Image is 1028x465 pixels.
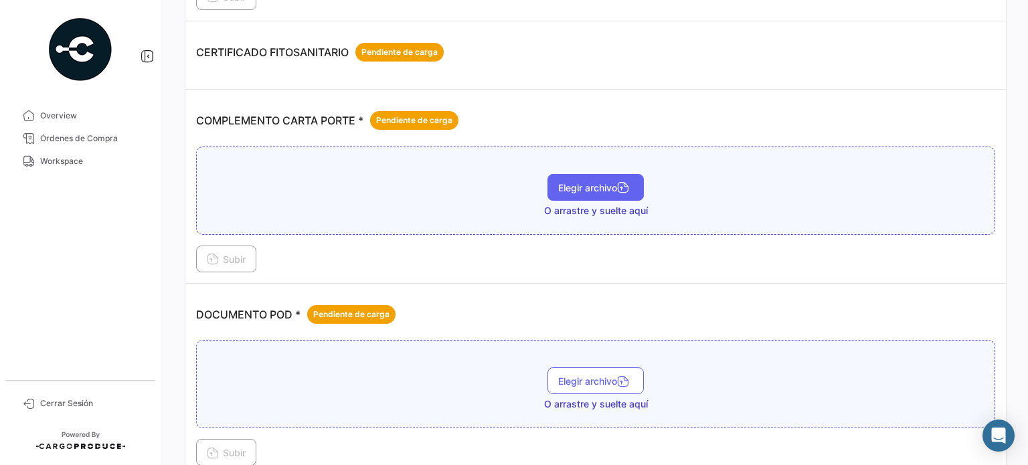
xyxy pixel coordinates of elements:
[196,305,396,324] p: DOCUMENTO POD *
[196,111,458,130] p: COMPLEMENTO CARTA PORTE *
[196,246,256,272] button: Subir
[11,150,150,173] a: Workspace
[40,110,145,122] span: Overview
[313,308,390,320] span: Pendiente de carga
[11,127,150,150] a: Órdenes de Compra
[207,447,246,458] span: Subir
[547,367,644,394] button: Elegir archivo
[558,182,633,193] span: Elegir archivo
[40,155,145,167] span: Workspace
[544,204,648,217] span: O arrastre y suelte aquí
[361,46,438,58] span: Pendiente de carga
[376,114,452,126] span: Pendiente de carga
[40,397,145,409] span: Cerrar Sesión
[207,254,246,265] span: Subir
[196,43,444,62] p: CERTIFICADO FITOSANITARIO
[11,104,150,127] a: Overview
[982,420,1015,452] div: Abrir Intercom Messenger
[544,397,648,411] span: O arrastre y suelte aquí
[47,16,114,83] img: powered-by.png
[558,375,633,387] span: Elegir archivo
[40,132,145,145] span: Órdenes de Compra
[547,174,644,201] button: Elegir archivo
